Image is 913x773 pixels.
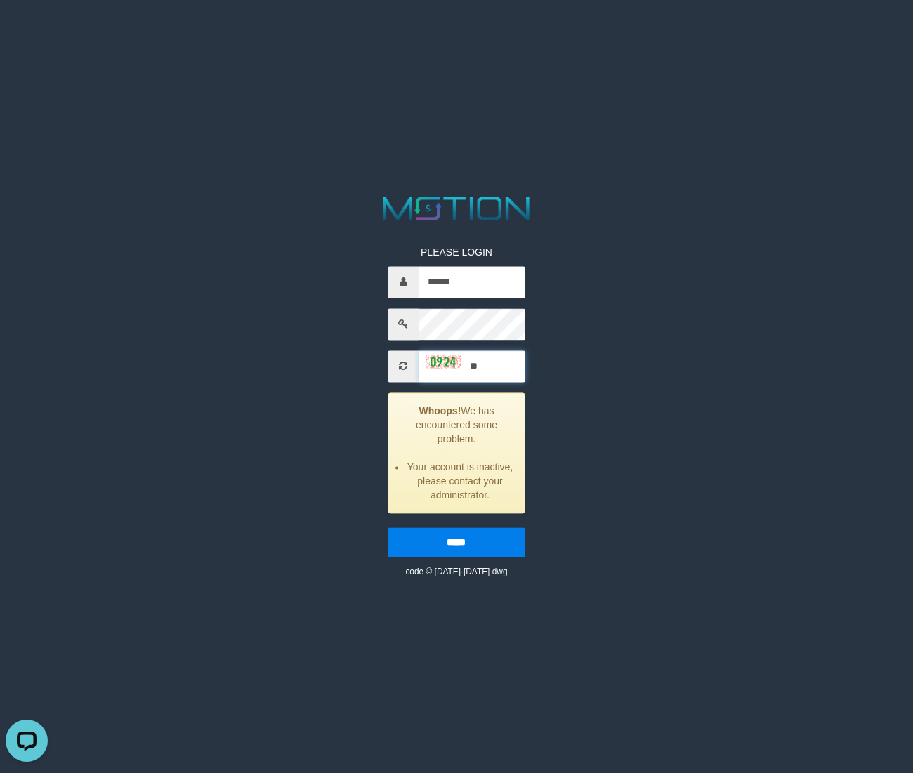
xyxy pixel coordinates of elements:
button: Open LiveChat chat widget [6,6,48,48]
strong: Whoops! [419,405,461,416]
div: We has encountered some problem. [388,392,526,513]
small: code © [DATE]-[DATE] dwg [405,567,507,576]
li: Your account is inactive, please contact your administrator. [406,460,515,502]
p: PLEASE LOGIN [388,245,526,259]
img: captcha [426,355,461,369]
img: MOTION_logo.png [376,192,537,224]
